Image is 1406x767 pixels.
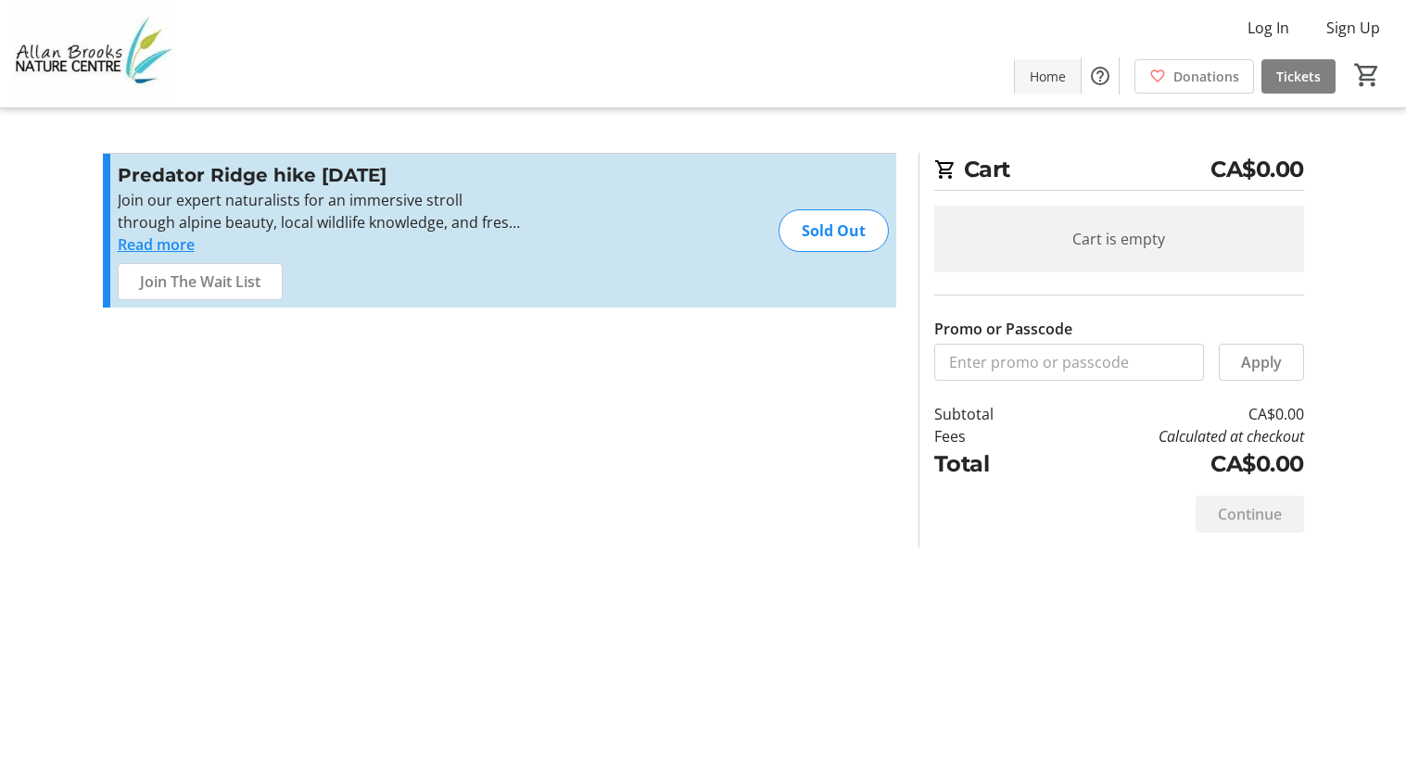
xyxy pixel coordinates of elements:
div: Sold Out [779,209,889,252]
a: Home [1015,59,1081,94]
h3: Predator Ridge hike [DATE] [118,161,523,189]
td: CA$0.00 [1041,403,1303,425]
button: Sign Up [1311,13,1395,43]
div: Cart is empty [934,206,1304,272]
span: Log In [1248,17,1289,39]
td: Fees [934,425,1042,447]
img: Allan Brooks Nature Centre's Logo [11,7,176,100]
td: Calculated at checkout [1041,425,1303,447]
input: Enter promo or passcode [934,344,1204,381]
h2: Cart [934,153,1304,191]
button: Help [1082,57,1119,94]
span: Home [1030,67,1066,86]
span: Apply [1241,351,1282,373]
span: Donations [1173,67,1239,86]
p: Join our expert naturalists for an immersive stroll through alpine beauty, local wildlife knowled... [118,189,523,233]
a: Donations [1134,59,1254,94]
button: Cart [1350,58,1384,92]
td: Total [934,447,1042,481]
button: Join The Wait List [118,263,283,300]
button: Read more [118,233,195,256]
span: Sign Up [1326,17,1380,39]
span: Tickets [1276,67,1321,86]
label: Promo or Passcode [934,318,1072,340]
td: Subtotal [934,403,1042,425]
button: Apply [1219,344,1304,381]
span: CA$0.00 [1210,153,1304,186]
a: Tickets [1261,59,1336,94]
button: Log In [1233,13,1304,43]
span: Join The Wait List [140,270,260,293]
td: CA$0.00 [1041,447,1303,481]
